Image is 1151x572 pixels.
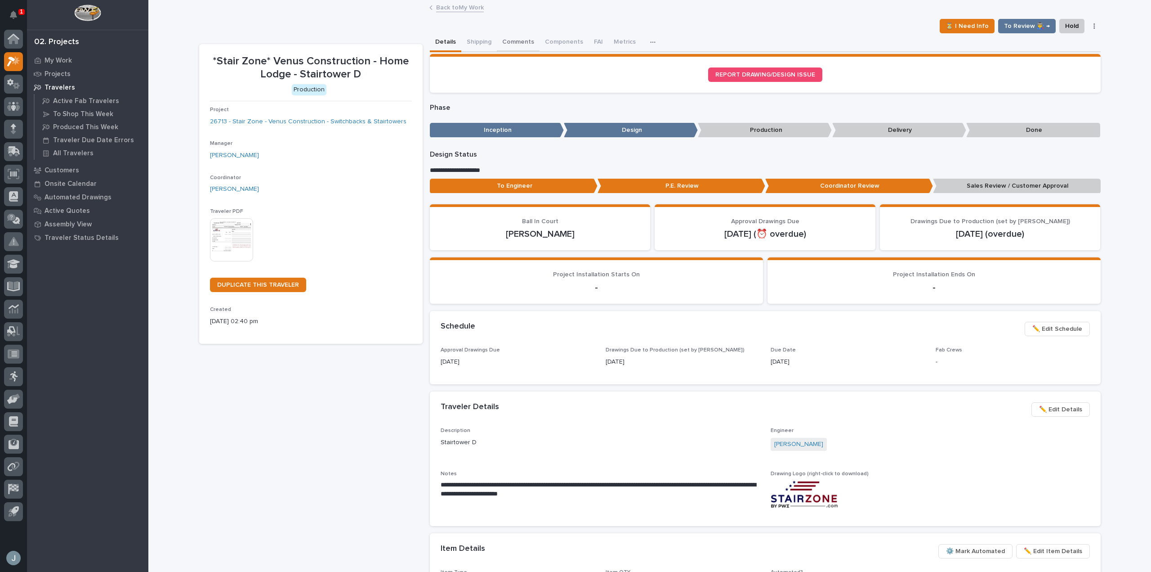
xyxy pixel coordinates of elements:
p: Automated Drawings [45,194,112,202]
span: Fab Crews [936,347,962,353]
a: Produced This Week [35,121,148,133]
p: My Work [45,57,72,65]
h2: Item Details [441,544,485,554]
a: Back toMy Work [436,2,484,12]
a: REPORT DRAWING/DESIGN ISSUE [708,68,822,82]
p: - [936,357,1090,367]
button: Metrics [608,33,641,52]
p: [DATE] (⏰ overdue) [665,229,865,239]
span: Drawings Due to Production (set by [PERSON_NAME]) [910,218,1070,225]
button: Components [540,33,589,52]
p: [DATE] (overdue) [891,229,1090,239]
span: Project Installation Starts On [553,271,640,278]
a: All Travelers [35,147,148,159]
span: Manager [210,141,232,146]
span: ✏️ Edit Schedule [1032,324,1082,334]
p: Active Fab Travelers [53,97,119,105]
span: Hold [1065,21,1079,32]
img: Workspace Logo [74,5,101,21]
img: itC7fSQhy2TynPoC3gVqlJhSn1_9ZBG_8mGuqijMcEw [771,481,838,508]
p: Inception [430,123,564,138]
p: To Engineer [430,179,598,194]
p: To Shop This Week [53,110,113,118]
button: ✏️ Edit Item Details [1016,544,1090,558]
p: [PERSON_NAME] [441,229,640,239]
span: Created [210,307,231,312]
p: [DATE] [606,357,760,367]
a: Customers [27,163,148,177]
p: Projects [45,70,71,78]
p: Phase [430,104,1101,112]
a: Assembly View [27,217,148,231]
a: Onsite Calendar [27,177,148,190]
span: Approval Drawings Due [441,347,500,353]
span: Traveler PDF [210,209,243,214]
div: Production [292,84,326,95]
div: Notifications1 [11,11,23,25]
p: Produced This Week [53,123,118,131]
p: Customers [45,167,79,175]
span: Ball In Court [522,218,558,225]
button: Hold [1059,19,1084,33]
a: To Shop This Week [35,108,148,120]
span: Due Date [771,347,796,353]
span: Drawing Logo (right-click to download) [771,471,869,477]
h2: Traveler Details [441,402,499,412]
p: Onsite Calendar [45,180,97,188]
span: Notes [441,471,457,477]
span: ⚙️ Mark Automated [946,546,1005,557]
button: Comments [497,33,540,52]
p: P.E. Review [598,179,765,194]
p: [DATE] [441,357,595,367]
span: Description [441,428,470,433]
span: Project [210,107,229,113]
button: ✏️ Edit Details [1031,402,1090,417]
p: Delivery [832,123,966,138]
span: Drawings Due to Production (set by [PERSON_NAME]) [606,347,745,353]
span: Engineer [771,428,794,433]
p: Assembly View [45,221,92,229]
div: 02. Projects [34,37,79,47]
p: 1 [20,9,23,15]
span: DUPLICATE THIS TRAVELER [217,282,299,288]
p: Active Quotes [45,207,90,215]
button: FAI [589,33,608,52]
a: DUPLICATE THIS TRAVELER [210,278,306,292]
button: ✏️ Edit Schedule [1025,322,1090,336]
p: Sales Review / Customer Approval [933,179,1101,194]
a: [PERSON_NAME] [210,151,259,160]
a: Automated Drawings [27,190,148,204]
p: Coordinator Review [765,179,933,194]
button: Notifications [4,5,23,24]
span: Approval Drawings Due [731,218,799,225]
button: ⚙️ Mark Automated [938,544,1013,558]
p: Traveler Due Date Errors [53,136,134,144]
p: *Stair Zone* Venus Construction - Home Lodge - Stairtower D [210,55,412,81]
a: Active Quotes [27,204,148,217]
a: [PERSON_NAME] [774,440,823,449]
span: ✏️ Edit Details [1039,404,1082,415]
p: [DATE] [771,357,925,367]
p: Done [966,123,1100,138]
p: Travelers [45,84,75,92]
a: Active Fab Travelers [35,95,148,107]
button: users-avatar [4,549,23,567]
p: Design Status [430,150,1101,159]
p: Traveler Status Details [45,234,119,242]
a: Projects [27,67,148,81]
button: Details [430,33,461,52]
a: My Work [27,54,148,67]
button: To Review 👨‍🏭 → [998,19,1056,33]
a: 26713 - Stair Zone - Venus Construction - Switchbacks & Stairtowers [210,117,406,126]
span: ✏️ Edit Item Details [1024,546,1082,557]
p: Stairtower D [441,438,760,447]
span: Coordinator [210,175,241,180]
span: ⏳ I Need Info [946,21,989,32]
p: Design [564,123,698,138]
p: [DATE] 02:40 pm [210,317,412,326]
span: Project Installation Ends On [893,271,975,278]
p: - [441,282,752,293]
a: Traveler Status Details [27,231,148,244]
a: [PERSON_NAME] [210,185,259,194]
h2: Schedule [441,322,475,332]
